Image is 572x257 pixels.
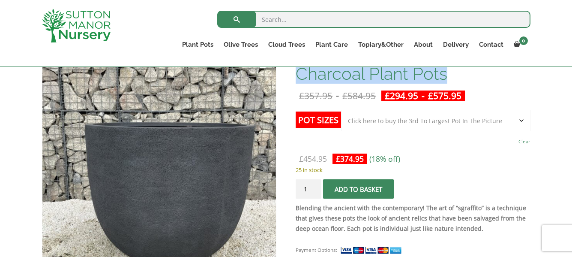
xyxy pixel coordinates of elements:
a: Plant Care [310,39,353,51]
a: Plant Pots [177,39,219,51]
span: 0 [519,36,528,45]
a: Contact [474,39,509,51]
bdi: 294.95 [385,90,418,102]
span: £ [299,154,303,164]
span: £ [336,154,340,164]
h1: The Egg Pot Fibre Clay Charcoal Plant Pots [296,47,530,83]
img: logo [42,9,111,42]
input: Search... [217,11,530,28]
a: Delivery [438,39,474,51]
a: Clear options [518,136,530,148]
a: About [409,39,438,51]
a: Topiary&Other [353,39,409,51]
bdi: 575.95 [428,90,461,102]
button: Add to basket [323,179,394,199]
a: Olive Trees [219,39,263,51]
bdi: 357.95 [299,90,332,102]
span: £ [385,90,390,102]
span: £ [342,90,347,102]
p: 25 in stock [296,165,530,175]
small: Payment Options: [296,247,337,253]
bdi: 374.95 [336,154,364,164]
span: (18% off) [369,154,400,164]
span: £ [428,90,433,102]
a: 0 [509,39,530,51]
del: - [296,91,379,101]
strong: Blending the ancient with the contemporary! The art of “sgraffito” is a technique that gives thes... [296,204,526,233]
input: Product quantity [296,179,321,199]
a: Cloud Trees [263,39,310,51]
ins: - [381,91,465,101]
img: payment supported [340,246,404,255]
span: £ [299,90,304,102]
bdi: 454.95 [299,154,327,164]
bdi: 584.95 [342,90,376,102]
label: Pot Sizes [296,112,341,128]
